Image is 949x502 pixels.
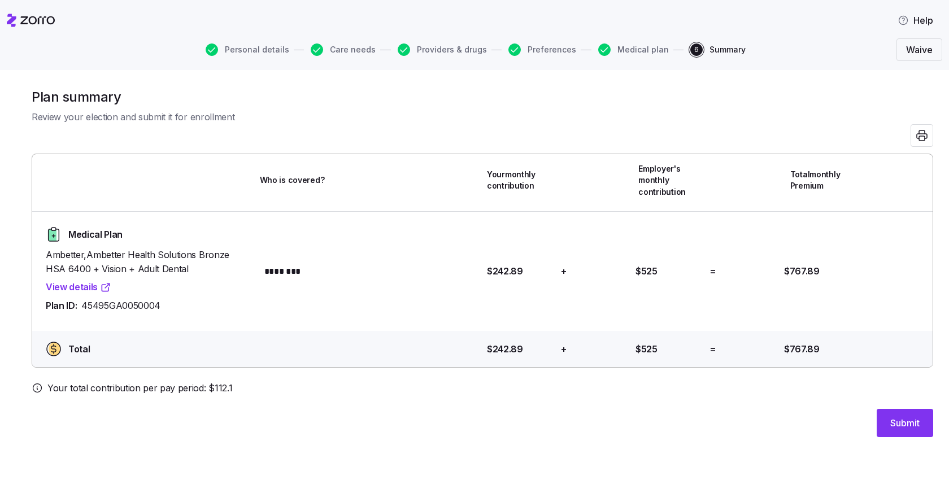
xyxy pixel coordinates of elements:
span: Total monthly Premium [790,169,857,192]
span: Ambetter , Ambetter Health Solutions Bronze HSA 6400 + Vision + Adult Dental [46,248,251,276]
span: + [561,264,567,278]
button: Preferences [508,43,576,56]
span: 45495GA0050004 [81,299,160,313]
span: Plan ID: [46,299,77,313]
span: Summary [709,46,746,54]
span: Preferences [528,46,576,54]
span: Medical Plan [68,228,123,242]
button: Medical plan [598,43,669,56]
button: 6Summary [690,43,746,56]
span: Your monthly contribution [487,169,554,192]
a: Personal details [203,43,289,56]
span: $242.89 [487,342,523,356]
span: $767.89 [784,264,820,278]
span: Providers & drugs [417,46,487,54]
span: Waive [906,43,933,56]
a: Providers & drugs [395,43,487,56]
a: Preferences [506,43,576,56]
button: Personal details [206,43,289,56]
span: $242.89 [487,264,523,278]
button: Help [889,9,942,32]
span: Total [68,342,90,356]
button: Care needs [311,43,376,56]
span: $525 [635,264,658,278]
span: Care needs [330,46,376,54]
a: 6Summary [688,43,746,56]
span: Submit [890,416,920,430]
span: Medical plan [617,46,669,54]
button: Submit [877,409,933,437]
a: Care needs [308,43,376,56]
span: Review your election and submit it for enrollment [32,110,933,124]
span: = [709,264,716,278]
span: $525 [635,342,658,356]
a: Medical plan [596,43,669,56]
span: $767.89 [784,342,820,356]
a: View details [46,280,111,294]
span: Your total contribution per pay period: $ 112.1 [47,381,232,395]
span: Employer's monthly contribution [638,163,705,198]
h1: Plan summary [32,88,933,106]
span: Help [898,14,933,27]
button: Waive [896,38,942,61]
span: 6 [690,43,703,56]
span: Personal details [225,46,289,54]
span: Who is covered? [260,174,325,186]
button: Providers & drugs [398,43,487,56]
span: = [709,342,716,356]
span: + [561,342,567,356]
